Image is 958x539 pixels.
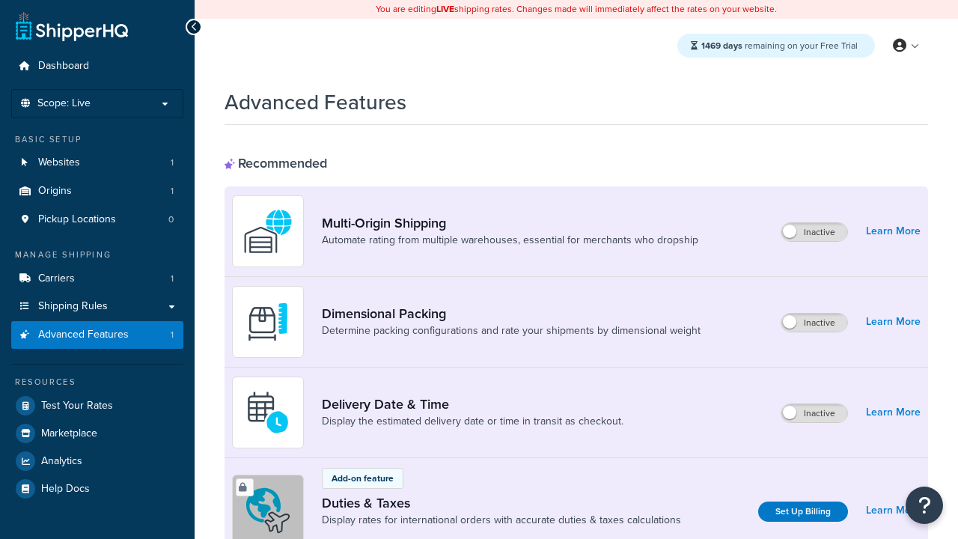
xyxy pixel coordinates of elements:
[242,205,294,258] img: WatD5o0RtDAAAAAElFTkSuQmCC
[11,249,183,261] div: Manage Shipping
[781,314,847,332] label: Inactive
[168,213,174,226] span: 0
[322,233,698,248] a: Automate rating from multiple warehouses, essential for merchants who dropship
[11,133,183,146] div: Basic Setup
[11,321,183,349] li: Advanced Features
[225,155,327,171] div: Recommended
[38,185,72,198] span: Origins
[906,487,943,524] button: Open Resource Center
[322,305,701,322] a: Dimensional Packing
[322,215,698,231] a: Multi-Origin Shipping
[225,88,406,117] h1: Advanced Features
[242,296,294,348] img: DTVBYsAAAAAASUVORK5CYII=
[171,156,174,169] span: 1
[38,300,108,313] span: Shipping Rules
[171,272,174,285] span: 1
[11,293,183,320] a: Shipping Rules
[38,272,75,285] span: Carriers
[41,483,90,496] span: Help Docs
[38,329,129,341] span: Advanced Features
[11,177,183,205] li: Origins
[701,39,742,52] strong: 1469 days
[11,475,183,502] a: Help Docs
[38,213,116,226] span: Pickup Locations
[37,97,91,110] span: Scope: Live
[11,177,183,205] a: Origins1
[11,206,183,234] a: Pickup Locations0
[11,149,183,177] li: Websites
[11,392,183,419] a: Test Your Rates
[866,221,921,242] a: Learn More
[11,420,183,447] a: Marketplace
[11,448,183,475] a: Analytics
[11,265,183,293] a: Carriers1
[781,223,847,241] label: Inactive
[41,427,97,440] span: Marketplace
[41,400,113,412] span: Test Your Rates
[322,396,623,412] a: Delivery Date & Time
[866,311,921,332] a: Learn More
[11,149,183,177] a: Websites1
[322,414,623,429] a: Display the estimated delivery date or time in transit as checkout.
[38,156,80,169] span: Websites
[11,206,183,234] li: Pickup Locations
[11,265,183,293] li: Carriers
[436,2,454,16] b: LIVE
[38,60,89,73] span: Dashboard
[322,323,701,338] a: Determine packing configurations and rate your shipments by dimensional weight
[322,495,681,511] a: Duties & Taxes
[866,402,921,423] a: Learn More
[11,321,183,349] a: Advanced Features1
[242,386,294,439] img: gfkeb5ejjkALwAAAABJRU5ErkJggg==
[41,455,82,468] span: Analytics
[11,52,183,80] a: Dashboard
[322,513,681,528] a: Display rates for international orders with accurate duties & taxes calculations
[781,404,847,422] label: Inactive
[866,500,921,521] a: Learn More
[332,472,394,485] p: Add-on feature
[701,39,858,52] span: remaining on your Free Trial
[171,329,174,341] span: 1
[11,376,183,389] div: Resources
[171,185,174,198] span: 1
[758,502,848,522] a: Set Up Billing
